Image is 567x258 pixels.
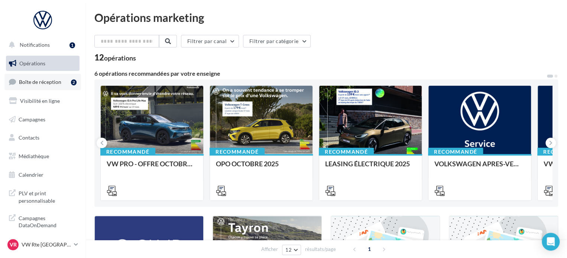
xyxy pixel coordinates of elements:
span: 12 [285,247,292,253]
div: Recommandé [319,148,374,156]
span: résultats/page [305,246,336,253]
span: 1 [363,243,375,255]
span: PLV et print personnalisable [19,188,77,204]
a: Opérations [4,56,81,71]
div: Recommandé [210,148,265,156]
a: PLV et print personnalisable [4,185,81,207]
div: Opérations marketing [94,12,558,23]
span: Opérations [19,60,45,66]
span: Campagnes [19,116,45,122]
button: Filtrer par catégorie [243,35,311,48]
div: Recommandé [428,148,483,156]
div: 1 [69,42,75,48]
a: Visibilité en ligne [4,93,81,109]
div: 12 [94,53,136,62]
button: Notifications 1 [4,37,78,53]
div: Open Intercom Messenger [542,233,560,251]
div: 2 [71,79,77,85]
div: 6 opérations recommandées par votre enseigne [94,71,546,76]
span: Campagnes DataOnDemand [19,213,77,229]
span: Contacts [19,134,39,141]
span: VR [10,241,17,248]
a: VR VW Rte [GEOGRAPHIC_DATA] [6,238,80,252]
div: Recommandé [100,148,155,156]
a: Campagnes DataOnDemand [4,210,81,232]
button: Filtrer par canal [181,35,239,48]
a: Calendrier [4,167,81,183]
a: Campagnes [4,112,81,127]
div: VOLKSWAGEN APRES-VENTE [434,160,525,175]
button: 12 [282,245,301,255]
div: opérations [104,55,136,61]
a: Boîte de réception2 [4,74,81,90]
a: Contacts [4,130,81,146]
span: Notifications [20,42,50,48]
div: OPO OCTOBRE 2025 [216,160,307,175]
a: Médiathèque [4,148,81,164]
span: Médiathèque [19,153,49,159]
span: Boîte de réception [19,79,61,85]
div: LEASING ÉLECTRIQUE 2025 [325,160,416,175]
p: VW Rte [GEOGRAPHIC_DATA] [22,241,71,248]
span: Calendrier [19,172,43,178]
span: Visibilité en ligne [20,98,60,104]
div: VW PRO - OFFRE OCTOBRE 25 [107,160,197,175]
span: Afficher [261,246,278,253]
